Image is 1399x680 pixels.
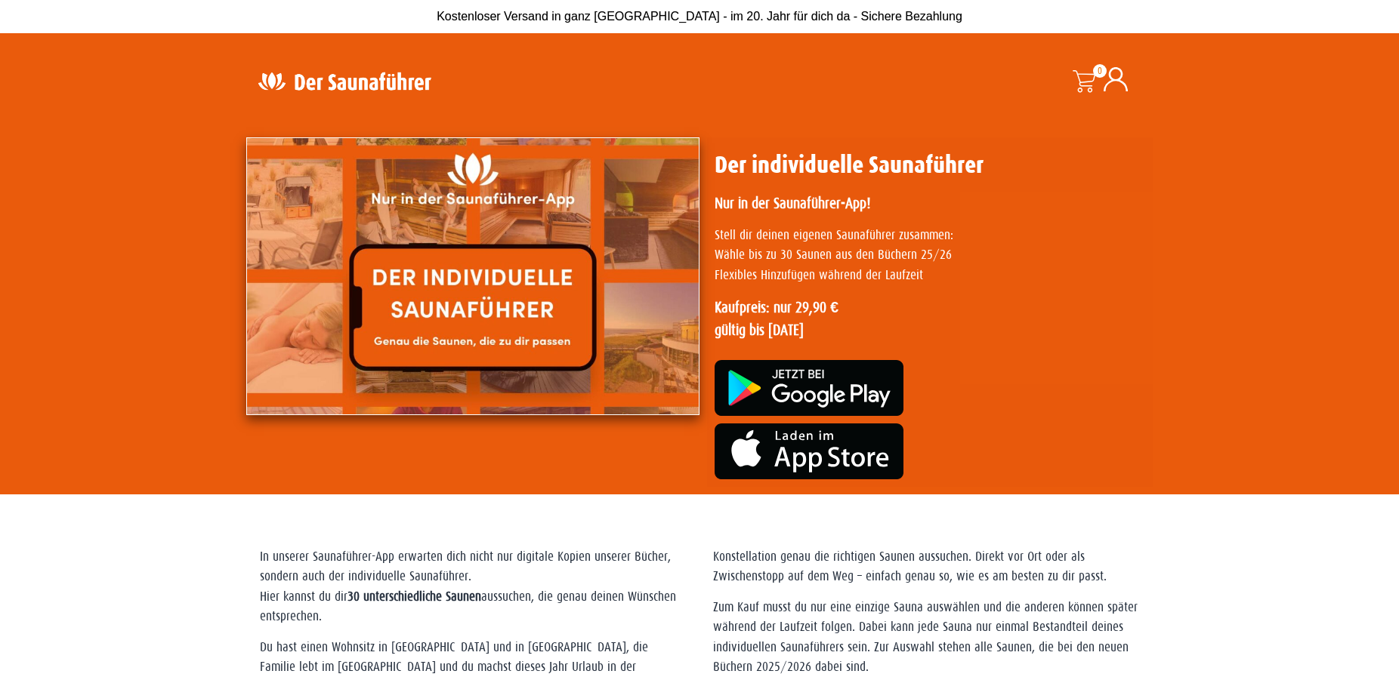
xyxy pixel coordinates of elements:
p: Stell dir deinen eigenen Saunaführer zusammen: Wähle bis zu 30 Saunen aus den Büchern 25/26 Flexi... [715,226,1145,285]
p: In unserer Saunaführer-App erwarten dich nicht nur digitale Kopien unserer Bücher, sondern auch d... [260,547,687,627]
strong: Kaufpreis: nur 29,90 € gültig bis [DATE] [715,299,838,338]
p: Zum Kauf musst du nur eine einzige Sauna auswählen und die anderen können später während der Lauf... [713,598,1140,678]
span: 0 [1093,64,1107,78]
strong: 30 unterschiedliche Saunen [347,589,481,604]
h1: Der individuelle Saunaführer [715,151,1145,180]
strong: Nur in der Saunaführer-App! [715,195,870,211]
span: Kostenloser Versand in ganz [GEOGRAPHIC_DATA] - im 20. Jahr für dich da - Sichere Bezahlung [437,10,962,23]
